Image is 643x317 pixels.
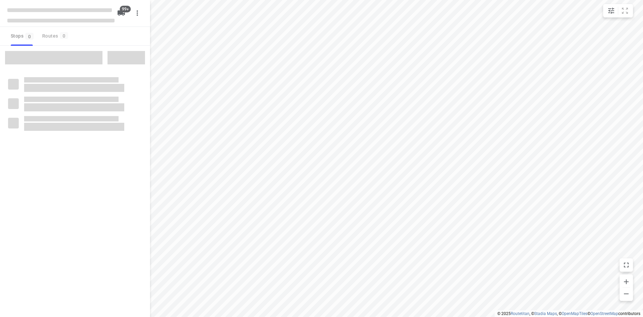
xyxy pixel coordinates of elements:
li: © 2025 , © , © © contributors [497,311,640,316]
a: OpenStreetMap [590,311,618,316]
a: OpenMapTiles [562,311,587,316]
a: Routetitan [511,311,529,316]
a: Stadia Maps [534,311,557,316]
button: Map settings [604,4,618,17]
div: small contained button group [603,4,633,17]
